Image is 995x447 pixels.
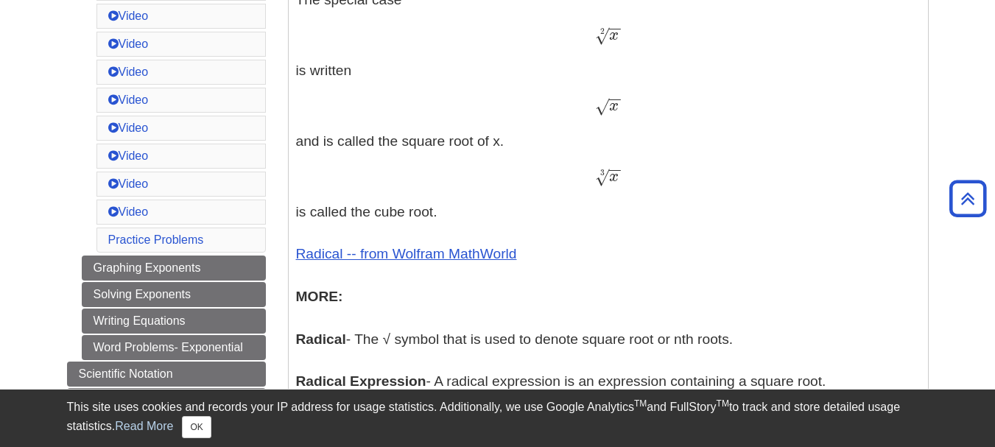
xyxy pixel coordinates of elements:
[609,98,619,114] span: x
[595,26,609,46] span: √
[634,398,647,409] sup: TM
[600,168,605,177] span: 3
[600,27,605,36] span: 2
[67,362,266,387] a: Scientific Notation
[296,289,343,304] b: MORE:
[115,420,173,432] a: Read More
[108,149,149,162] a: Video
[296,246,517,261] a: Radical -- from Wolfram MathWorld
[296,373,426,389] b: Radical Expression
[82,256,266,281] a: Graphing Exponents
[67,398,929,438] div: This site uses cookies and records your IP address for usage statistics. Additionally, we use Goo...
[108,177,149,190] a: Video
[82,282,266,307] a: Solving Exponents
[108,233,204,246] a: Practice Problems
[108,205,149,218] a: Video
[609,27,619,43] span: x
[108,10,149,22] a: Video
[67,388,266,413] a: Averages
[82,335,266,360] a: Word Problems- Exponential
[595,96,609,116] span: √
[717,398,729,409] sup: TM
[108,66,149,78] a: Video
[108,38,149,50] a: Video
[944,189,991,208] a: Back to Top
[79,367,173,380] span: Scientific Notation
[82,309,266,334] a: Writing Equations
[108,122,149,134] a: Video
[108,94,149,106] a: Video
[609,169,619,185] span: x
[182,416,211,438] button: Close
[296,331,346,347] b: Radical
[595,167,609,187] span: √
